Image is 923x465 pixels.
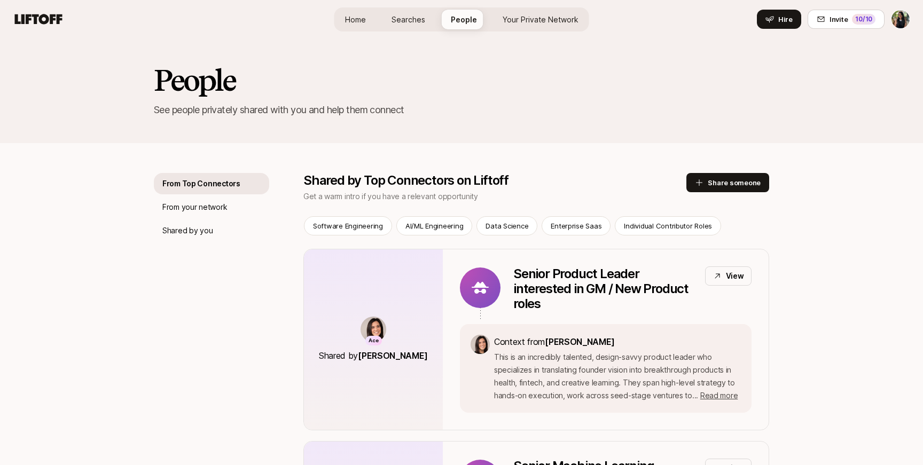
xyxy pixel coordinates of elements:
button: Yesha Shah [891,10,910,29]
h2: People [154,64,769,96]
span: Read more [700,391,738,400]
img: Yesha Shah [891,10,910,28]
div: 10 /10 [852,14,875,25]
span: Invite [830,14,848,25]
button: Hire [757,10,801,29]
p: Individual Contributor Roles [624,220,712,231]
a: Your Private Network [494,10,587,29]
span: Searches [392,14,425,25]
span: Home [345,14,366,25]
p: This is an incredibly talented, design-savvy product leader who specializes in translating founde... [494,351,741,402]
span: [PERSON_NAME] [545,336,615,347]
a: Home [337,10,374,29]
p: Shared by [319,349,428,362]
button: Share someone [686,173,769,192]
p: See people privately shared with you and help them connect [154,103,769,117]
p: Shared by you [162,224,213,237]
p: Enterprise Saas [551,220,601,231]
p: From Top Connectors [162,177,240,190]
a: People [442,10,486,29]
p: Senior Product Leader interested in GM / New Product roles [513,266,697,311]
span: Hire [778,14,793,25]
a: Searches [383,10,434,29]
p: Ace [369,336,379,345]
a: AceShared by[PERSON_NAME]Senior Product Leader interested in GM / New Product rolesViewContext fr... [303,249,769,430]
span: Your Private Network [503,14,578,25]
p: Data Science [486,220,528,231]
p: Software Engineering [313,220,383,231]
button: Invite10/10 [808,10,885,29]
p: Shared by Top Connectors on Liftoff [303,173,686,188]
span: [PERSON_NAME] [358,350,428,361]
p: Context from [494,335,741,349]
p: Get a warm intro if you have a relevant opportunity [303,190,686,203]
img: 71d7b91d_d7cb_43b4_a7ea_a9b2f2cc6e03.jpg [471,335,490,354]
span: People [451,14,477,25]
img: 71d7b91d_d7cb_43b4_a7ea_a9b2f2cc6e03.jpg [361,317,386,342]
p: From your network [162,201,227,214]
p: View [726,270,744,282]
p: AI/ML Engineering [405,220,464,231]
